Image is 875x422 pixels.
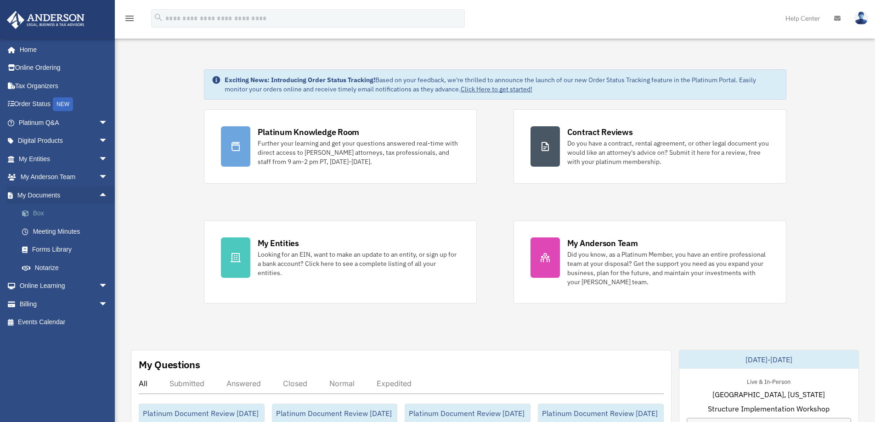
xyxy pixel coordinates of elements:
[6,168,122,186] a: My Anderson Teamarrow_drop_down
[258,237,299,249] div: My Entities
[6,40,117,59] a: Home
[124,13,135,24] i: menu
[6,113,122,132] a: Platinum Q&Aarrow_drop_down
[99,168,117,187] span: arrow_drop_down
[153,12,164,23] i: search
[225,75,779,94] div: Based on your feedback, we're thrilled to announce the launch of our new Order Status Tracking fe...
[258,250,460,277] div: Looking for an EIN, want to make an update to an entity, or sign up for a bank account? Click her...
[226,379,261,388] div: Answered
[6,313,122,332] a: Events Calendar
[567,126,633,138] div: Contract Reviews
[99,295,117,314] span: arrow_drop_down
[6,132,122,150] a: Digital Productsarrow_drop_down
[708,403,830,414] span: Structure Implementation Workshop
[854,11,868,25] img: User Pic
[139,358,200,371] div: My Questions
[514,109,786,184] a: Contract Reviews Do you have a contract, rental agreement, or other legal document you would like...
[377,379,412,388] div: Expedited
[679,350,858,369] div: [DATE]-[DATE]
[514,220,786,304] a: My Anderson Team Did you know, as a Platinum Member, you have an entire professional team at your...
[567,139,769,166] div: Do you have a contract, rental agreement, or other legal document you would like an attorney's ad...
[6,277,122,295] a: Online Learningarrow_drop_down
[99,150,117,169] span: arrow_drop_down
[6,150,122,168] a: My Entitiesarrow_drop_down
[6,186,122,204] a: My Documentsarrow_drop_up
[6,59,122,77] a: Online Ordering
[124,16,135,24] a: menu
[53,97,73,111] div: NEW
[13,241,122,259] a: Forms Library
[283,379,307,388] div: Closed
[204,109,477,184] a: Platinum Knowledge Room Further your learning and get your questions answered real-time with dire...
[6,95,122,114] a: Order StatusNEW
[13,259,122,277] a: Notarize
[329,379,355,388] div: Normal
[712,389,825,400] span: [GEOGRAPHIC_DATA], [US_STATE]
[740,376,798,386] div: Live & In-Person
[169,379,204,388] div: Submitted
[258,126,360,138] div: Platinum Knowledge Room
[567,237,638,249] div: My Anderson Team
[99,113,117,132] span: arrow_drop_down
[99,277,117,296] span: arrow_drop_down
[461,85,532,93] a: Click Here to get started!
[99,186,117,205] span: arrow_drop_up
[6,77,122,95] a: Tax Organizers
[6,295,122,313] a: Billingarrow_drop_down
[13,222,122,241] a: Meeting Minutes
[4,11,87,29] img: Anderson Advisors Platinum Portal
[567,250,769,287] div: Did you know, as a Platinum Member, you have an entire professional team at your disposal? Get th...
[13,204,122,223] a: Box
[139,379,147,388] div: All
[225,76,375,84] strong: Exciting News: Introducing Order Status Tracking!
[99,132,117,151] span: arrow_drop_down
[258,139,460,166] div: Further your learning and get your questions answered real-time with direct access to [PERSON_NAM...
[204,220,477,304] a: My Entities Looking for an EIN, want to make an update to an entity, or sign up for a bank accoun...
